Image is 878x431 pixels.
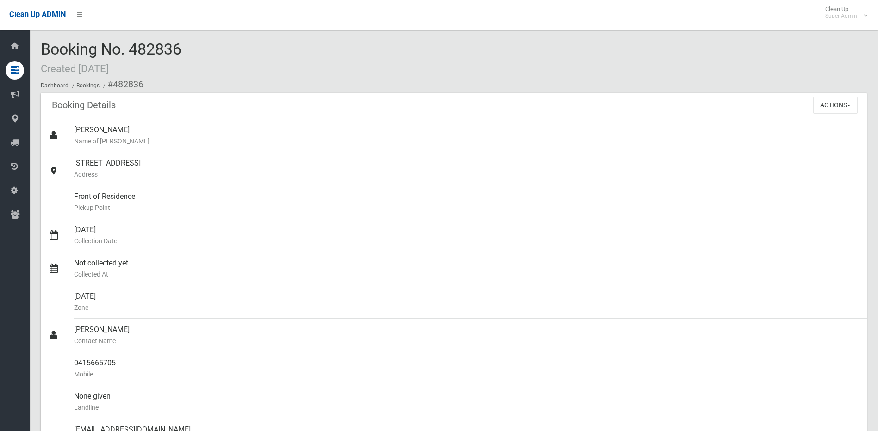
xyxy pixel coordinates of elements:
div: [PERSON_NAME] [74,319,859,352]
div: Not collected yet [74,252,859,285]
li: #482836 [101,76,143,93]
div: Front of Residence [74,185,859,219]
small: Address [74,169,859,180]
small: Pickup Point [74,202,859,213]
small: Super Admin [825,12,857,19]
small: Collected At [74,269,859,280]
small: Created [DATE] [41,62,109,74]
span: Booking No. 482836 [41,40,181,76]
div: [STREET_ADDRESS] [74,152,859,185]
header: Booking Details [41,96,127,114]
small: Zone [74,302,859,313]
small: Landline [74,402,859,413]
small: Mobile [74,369,859,380]
div: [DATE] [74,219,859,252]
a: Dashboard [41,82,68,89]
div: None given [74,385,859,419]
small: Contact Name [74,335,859,346]
small: Collection Date [74,235,859,246]
a: Bookings [76,82,100,89]
button: Actions [813,97,858,114]
span: Clean Up ADMIN [9,10,66,19]
span: Clean Up [821,6,866,19]
small: Name of [PERSON_NAME] [74,135,859,147]
div: [DATE] [74,285,859,319]
div: [PERSON_NAME] [74,119,859,152]
div: 0415665705 [74,352,859,385]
